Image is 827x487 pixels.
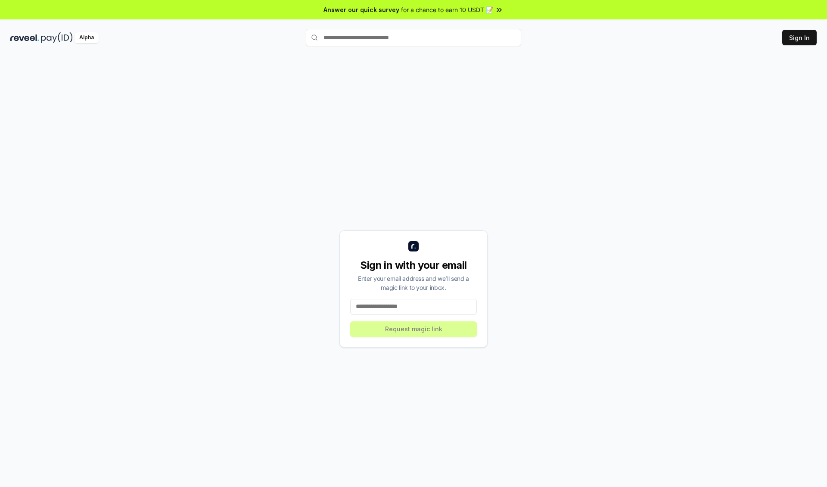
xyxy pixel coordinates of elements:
span: for a chance to earn 10 USDT 📝 [401,5,493,14]
img: logo_small [408,241,419,251]
div: Sign in with your email [350,258,477,272]
span: Answer our quick survey [323,5,399,14]
button: Sign In [782,30,817,45]
div: Enter your email address and we’ll send a magic link to your inbox. [350,274,477,292]
img: pay_id [41,32,73,43]
img: reveel_dark [10,32,39,43]
div: Alpha [75,32,99,43]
